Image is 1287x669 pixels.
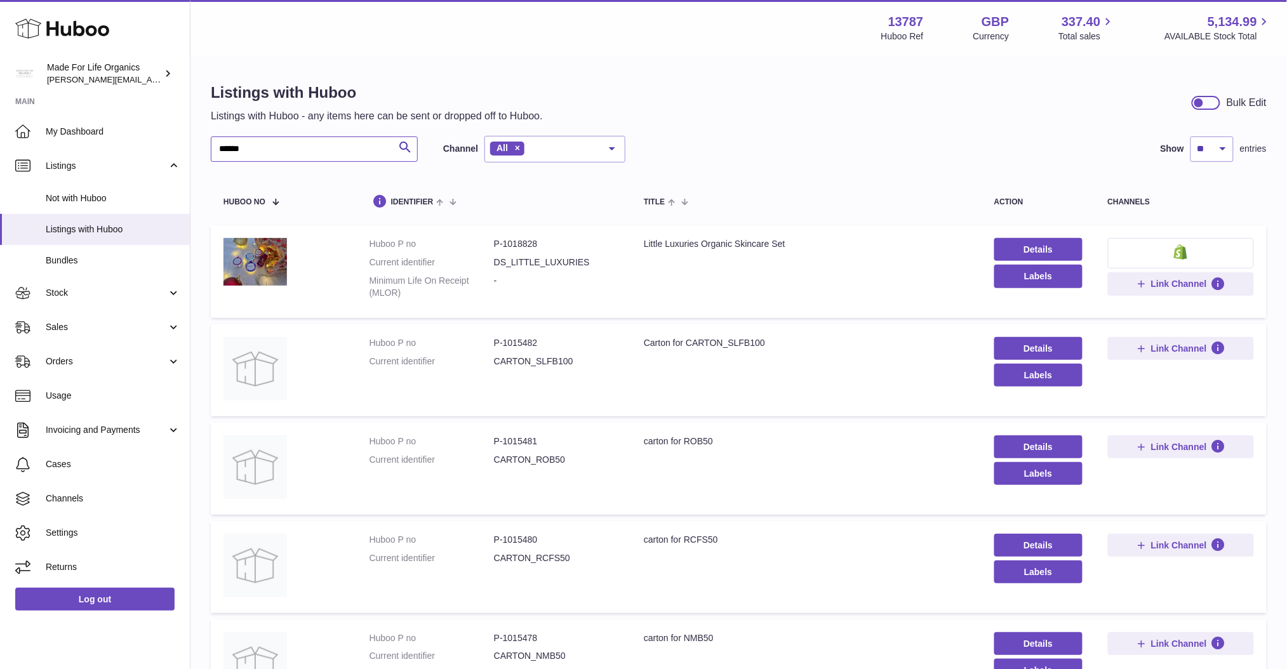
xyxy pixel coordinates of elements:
[46,493,180,505] span: Channels
[47,74,323,84] span: [PERSON_NAME][EMAIL_ADDRESS][PERSON_NAME][DOMAIN_NAME]
[46,321,167,333] span: Sales
[46,223,180,235] span: Listings with Huboo
[47,62,161,86] div: Made For Life Organics
[494,552,618,564] dd: CARTON_RCFS50
[494,355,618,368] dd: CARTON_SLFB100
[1151,278,1207,289] span: Link Channel
[223,534,287,597] img: carton for RCFS50
[1108,632,1254,655] button: Link Channel
[46,458,180,470] span: Cases
[1208,13,1257,30] span: 5,134.99
[994,534,1083,557] a: Details
[994,198,1083,206] div: action
[1151,638,1207,649] span: Link Channel
[644,337,969,349] div: Carton for CARTON_SLFB100
[1108,534,1254,557] button: Link Channel
[370,435,494,447] dt: Huboo P no
[1108,272,1254,295] button: Link Channel
[370,632,494,644] dt: Huboo P no
[1164,13,1272,43] a: 5,134.99 AVAILABLE Stock Total
[370,454,494,466] dt: Current identifier
[644,198,665,206] span: title
[644,238,969,250] div: Little Luxuries Organic Skincare Set
[994,265,1083,288] button: Labels
[370,275,494,299] dt: Minimum Life On Receipt (MLOR)
[223,238,287,286] img: Little Luxuries Organic Skincare Set
[443,143,478,155] label: Channel
[994,435,1083,458] a: Details
[223,435,287,499] img: carton for ROB50
[370,355,494,368] dt: Current identifier
[494,238,618,250] dd: P-1018828
[494,534,618,546] dd: P-1015480
[223,337,287,401] img: Carton for CARTON_SLFB100
[1108,198,1254,206] div: channels
[982,13,1009,30] strong: GBP
[370,552,494,564] dt: Current identifier
[1227,96,1267,110] div: Bulk Edit
[494,454,618,466] dd: CARTON_ROB50
[1062,13,1100,30] span: 337.40
[494,435,618,447] dd: P-1015481
[46,355,167,368] span: Orders
[1151,343,1207,354] span: Link Channel
[497,143,508,153] span: All
[494,650,618,662] dd: CARTON_NMB50
[46,424,167,436] span: Invoicing and Payments
[1151,540,1207,551] span: Link Channel
[994,337,1083,360] a: Details
[46,390,180,402] span: Usage
[15,588,175,611] a: Log out
[644,435,969,447] div: carton for ROB50
[46,160,167,172] span: Listings
[391,198,434,206] span: identifier
[973,30,1010,43] div: Currency
[211,83,543,103] h1: Listings with Huboo
[46,255,180,267] span: Bundles
[1108,337,1254,360] button: Link Channel
[46,287,167,299] span: Stock
[994,238,1083,261] a: Details
[46,527,180,539] span: Settings
[46,126,180,138] span: My Dashboard
[1164,30,1272,43] span: AVAILABLE Stock Total
[994,364,1083,387] button: Labels
[994,632,1083,655] a: Details
[881,30,924,43] div: Huboo Ref
[494,632,618,644] dd: P-1015478
[370,337,494,349] dt: Huboo P no
[994,462,1083,485] button: Labels
[211,109,543,123] p: Listings with Huboo - any items here can be sent or dropped off to Huboo.
[1058,30,1115,43] span: Total sales
[1108,435,1254,458] button: Link Channel
[494,275,618,299] dd: -
[1161,143,1184,155] label: Show
[644,632,969,644] div: carton for NMB50
[15,64,34,83] img: geoff.winwood@madeforlifeorganics.com
[1151,441,1207,453] span: Link Channel
[494,337,618,349] dd: P-1015482
[888,13,924,30] strong: 13787
[1240,143,1267,155] span: entries
[46,561,180,573] span: Returns
[494,256,618,268] dd: DS_LITTLE_LUXURIES
[46,192,180,204] span: Not with Huboo
[1058,13,1115,43] a: 337.40 Total sales
[223,198,265,206] span: Huboo no
[370,650,494,662] dt: Current identifier
[1174,244,1187,260] img: shopify-small.png
[644,534,969,546] div: carton for RCFS50
[370,256,494,268] dt: Current identifier
[370,238,494,250] dt: Huboo P no
[370,534,494,546] dt: Huboo P no
[994,560,1083,583] button: Labels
